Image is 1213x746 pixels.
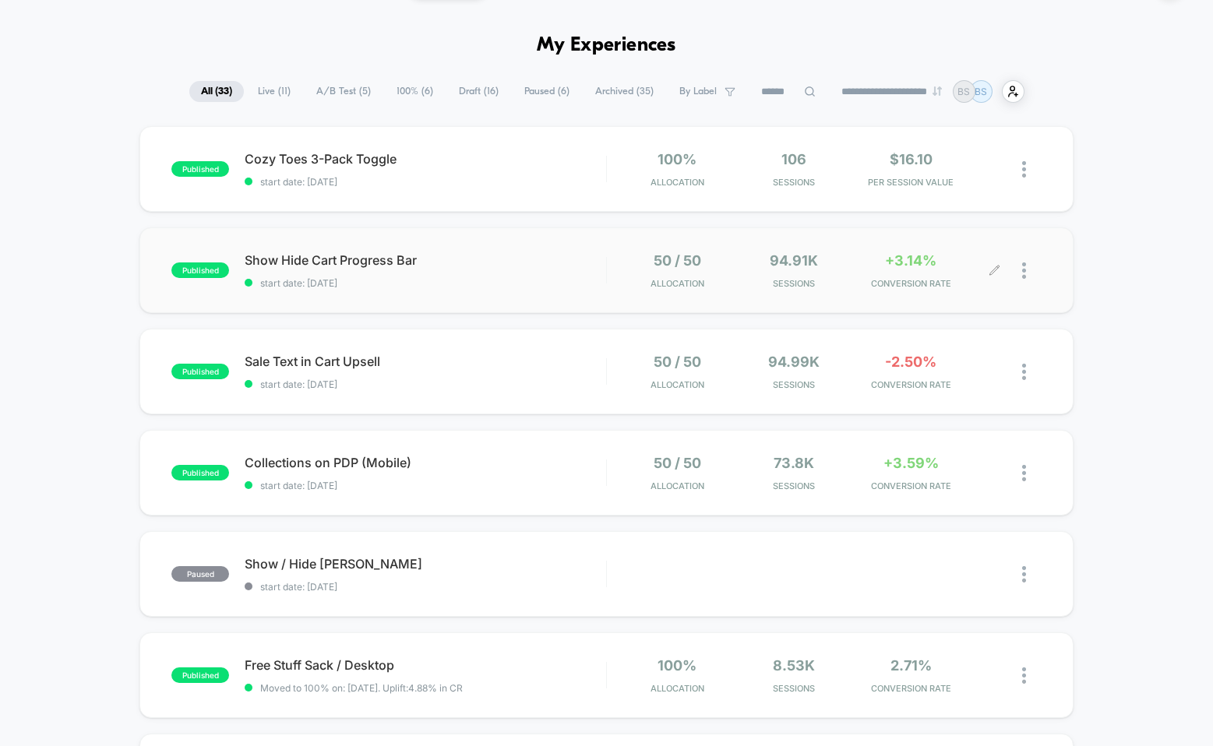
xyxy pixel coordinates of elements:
img: close [1022,465,1026,481]
p: BS [975,86,987,97]
span: Sessions [739,278,848,289]
span: 50 / 50 [654,252,701,269]
span: Sessions [739,683,848,694]
span: start date: [DATE] [245,480,606,491]
span: +3.14% [885,252,936,269]
span: 106 [781,151,806,167]
span: start date: [DATE] [245,378,606,390]
span: PER SESSION VALUE [856,177,965,188]
span: 50 / 50 [654,354,701,370]
span: 50 / 50 [654,455,701,471]
span: +3.59% [883,455,939,471]
span: CONVERSION RATE [856,278,965,289]
span: Show Hide Cart Progress Bar [245,252,606,268]
span: Draft ( 16 ) [447,81,510,102]
span: Show / Hide [PERSON_NAME] [245,556,606,572]
span: A/B Test ( 5 ) [305,81,383,102]
span: paused [171,566,229,582]
span: 8.53k [773,657,815,674]
span: published [171,667,229,683]
span: CONVERSION RATE [856,480,965,491]
span: 100% [658,657,696,674]
span: 2.71% [890,657,932,674]
span: published [171,465,229,480]
img: close [1022,262,1026,279]
span: published [171,262,229,278]
span: Allocation [651,278,704,289]
img: close [1022,667,1026,684]
span: Allocation [651,683,704,694]
span: Sale Text in Cart Upsell [245,354,606,369]
span: 100% [658,151,696,167]
span: start date: [DATE] [245,176,606,188]
span: All ( 33 ) [189,81,244,102]
span: 100% ( 6 ) [385,81,445,102]
span: Collections on PDP (Mobile) [245,455,606,470]
span: CONVERSION RATE [856,683,965,694]
span: Free Stuff Sack / Desktop [245,657,606,673]
h1: My Experiences [537,34,676,57]
img: close [1022,161,1026,178]
span: Sessions [739,480,848,491]
span: -2.50% [885,354,936,370]
p: BS [957,86,970,97]
span: 73.8k [774,455,814,471]
img: end [933,86,942,96]
span: published [171,161,229,177]
span: Archived ( 35 ) [584,81,665,102]
span: By Label [679,86,717,97]
span: Sessions [739,379,848,390]
span: Cozy Toes 3-Pack Toggle [245,151,606,167]
span: Allocation [651,480,704,491]
span: 94.99k [768,354,820,370]
span: Moved to 100% on: [DATE] . Uplift: 4.88% in CR [260,682,463,694]
span: Paused ( 6 ) [513,81,581,102]
span: start date: [DATE] [245,581,606,593]
span: 94.91k [770,252,818,269]
span: CONVERSION RATE [856,379,965,390]
span: published [171,364,229,379]
span: Sessions [739,177,848,188]
img: close [1022,364,1026,380]
span: start date: [DATE] [245,277,606,289]
span: Live ( 11 ) [246,81,302,102]
img: close [1022,566,1026,582]
span: Allocation [651,177,704,188]
span: $16.10 [890,151,933,167]
span: Allocation [651,379,704,390]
